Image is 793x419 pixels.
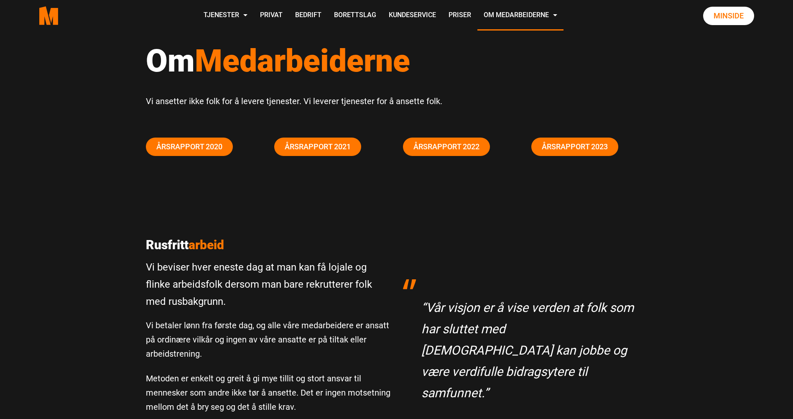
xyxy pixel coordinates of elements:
a: Årsrapport 2022 [403,138,490,156]
span: Medarbeiderne [195,42,410,79]
h1: Om [146,42,648,79]
a: Tjenester [197,1,254,31]
a: Priser [442,1,477,31]
p: Vi beviser hver eneste dag at man kan få lojale og flinke arbeidsfolk dersom man bare rekrutterer... [146,259,390,310]
a: Bedrift [289,1,328,31]
p: Metoden er enkelt og greit å gi mye tillit og stort ansvar til mennesker som andre ikke tør å ans... [146,371,390,414]
a: Årsrapport 2021 [274,138,361,156]
p: “Vår visjon er å vise verden at folk som har sluttet med [DEMOGRAPHIC_DATA] kan jobbe og være ver... [421,297,639,404]
a: Borettslag [328,1,382,31]
a: Kundeservice [382,1,442,31]
a: Om Medarbeiderne [477,1,564,31]
p: Vi betaler lønn fra første dag, og alle våre medarbeidere er ansatt på ordinære vilkår og ingen a... [146,318,390,361]
a: Minside [703,7,754,25]
p: Rusfritt [146,238,390,253]
span: arbeid [189,238,224,252]
a: Årsrapport 2020 [146,138,233,156]
a: Privat [254,1,289,31]
p: Vi ansetter ikke folk for å levere tjenester. Vi leverer tjenester for å ansette folk. [146,94,648,108]
a: Årsrapport 2023 [531,138,618,156]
